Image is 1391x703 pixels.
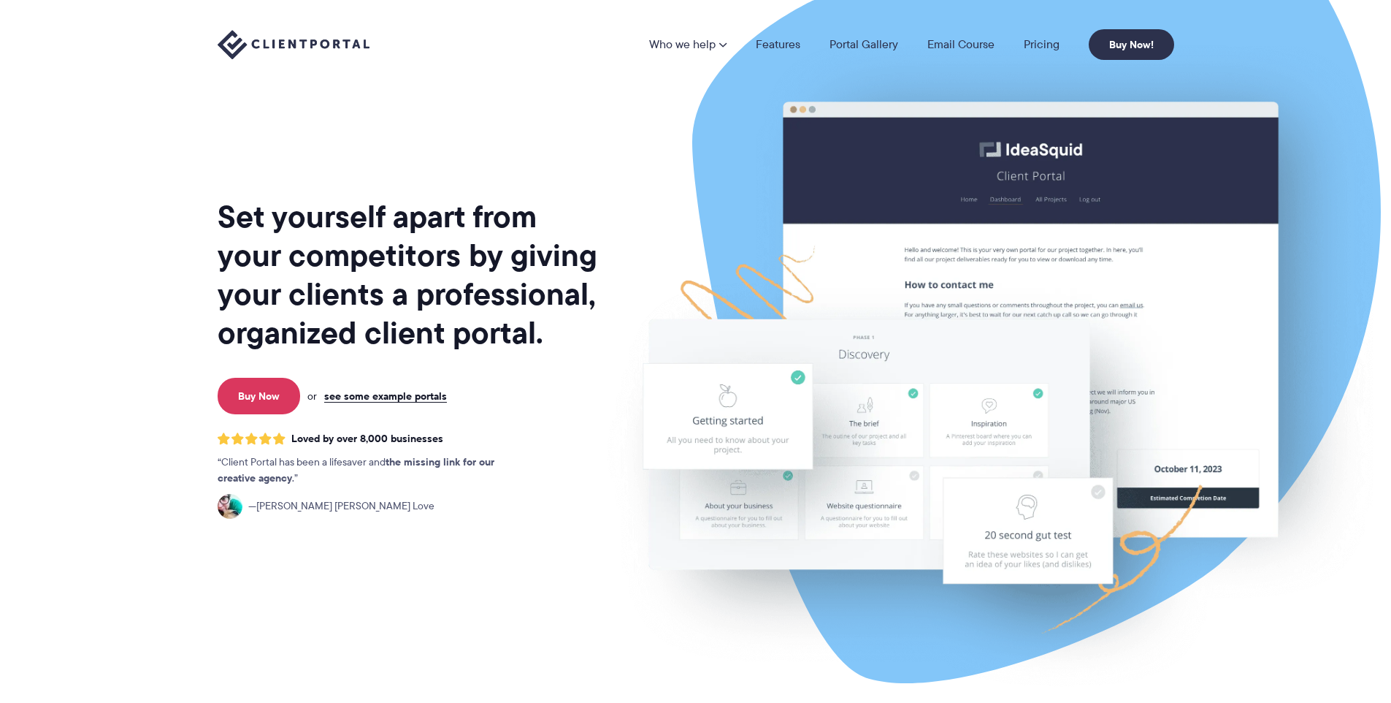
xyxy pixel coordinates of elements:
[248,498,434,514] span: [PERSON_NAME] [PERSON_NAME] Love
[218,197,600,352] h1: Set yourself apart from your competitors by giving your clients a professional, organized client ...
[291,433,443,445] span: Loved by over 8,000 businesses
[218,378,300,414] a: Buy Now
[307,389,317,403] span: or
[927,39,995,50] a: Email Course
[829,39,898,50] a: Portal Gallery
[756,39,800,50] a: Features
[1024,39,1059,50] a: Pricing
[649,39,727,50] a: Who we help
[218,454,494,486] strong: the missing link for our creative agency
[218,455,524,487] p: Client Portal has been a lifesaver and .
[1089,29,1174,60] a: Buy Now!
[324,389,447,403] a: see some example portals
